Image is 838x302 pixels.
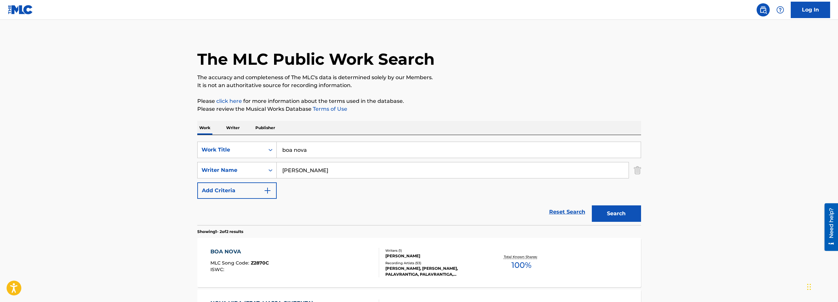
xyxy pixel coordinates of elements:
a: Log In [791,2,830,18]
div: Drag [807,277,811,297]
iframe: Chat Widget [805,270,838,302]
div: [PERSON_NAME], [PERSON_NAME], PALAVRANTIGA, PALAVRANTIGA, PALAVRANTIGA [385,266,484,277]
button: Add Criteria [197,182,277,199]
div: Need help? [7,5,16,35]
p: Publisher [253,121,277,135]
span: Z2870C [251,260,269,266]
div: Writer Name [202,166,261,174]
img: help [776,6,784,14]
h1: The MLC Public Work Search [197,49,435,69]
p: Please review the Musical Works Database [197,105,641,113]
a: Reset Search [546,205,589,219]
p: Total Known Shares: [504,254,539,259]
p: Showing 1 - 2 of 2 results [197,229,243,235]
span: ISWC : [210,267,226,272]
span: MLC Song Code : [210,260,251,266]
p: Writer [224,121,242,135]
span: 100 % [511,259,531,271]
a: Terms of Use [312,106,347,112]
div: Help [774,3,787,16]
p: The accuracy and completeness of The MLC's data is determined solely by our Members. [197,74,641,81]
div: Work Title [202,146,261,154]
iframe: Resource Center [820,203,838,251]
a: BOA NOVAMLC Song Code:Z2870CISWC:Writers (1)[PERSON_NAME]Recording Artists (53)[PERSON_NAME], [PE... [197,238,641,287]
div: BOA NOVA [210,248,269,256]
p: It is not an authoritative source for recording information. [197,81,641,89]
form: Search Form [197,142,641,225]
p: Please for more information about the terms used in the database. [197,97,641,105]
img: Delete Criterion [634,162,641,178]
img: MLC Logo [8,5,33,14]
button: Search [592,205,641,222]
a: Public Search [757,3,770,16]
a: click here [216,98,242,104]
div: Writers ( 1 ) [385,248,484,253]
img: 9d2ae6d4665cec9f34b9.svg [264,187,271,195]
div: [PERSON_NAME] [385,253,484,259]
p: Work [197,121,212,135]
div: Recording Artists ( 53 ) [385,261,484,266]
img: search [759,6,767,14]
